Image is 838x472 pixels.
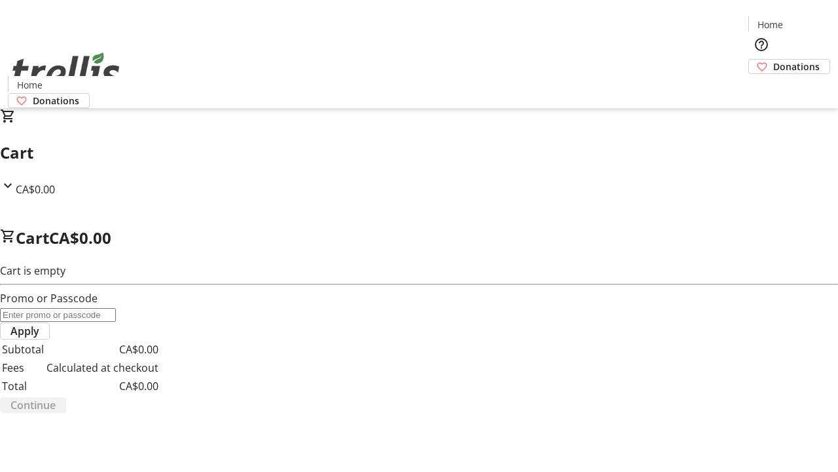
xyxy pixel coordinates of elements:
[748,59,830,74] a: Donations
[49,227,111,248] span: CA$0.00
[749,18,791,31] a: Home
[773,60,820,73] span: Donations
[1,341,45,358] td: Subtotal
[748,74,774,100] button: Cart
[46,359,159,376] td: Calculated at checkout
[1,359,45,376] td: Fees
[8,38,124,104] img: Orient E2E Organization SeylOnxuSj's Logo
[10,323,39,339] span: Apply
[46,341,159,358] td: CA$0.00
[748,31,774,58] button: Help
[33,94,79,108] span: Donations
[16,182,55,197] span: CA$0.00
[9,78,50,92] a: Home
[1,378,45,395] td: Total
[757,18,783,31] span: Home
[17,78,43,92] span: Home
[46,378,159,395] td: CA$0.00
[8,93,90,108] a: Donations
